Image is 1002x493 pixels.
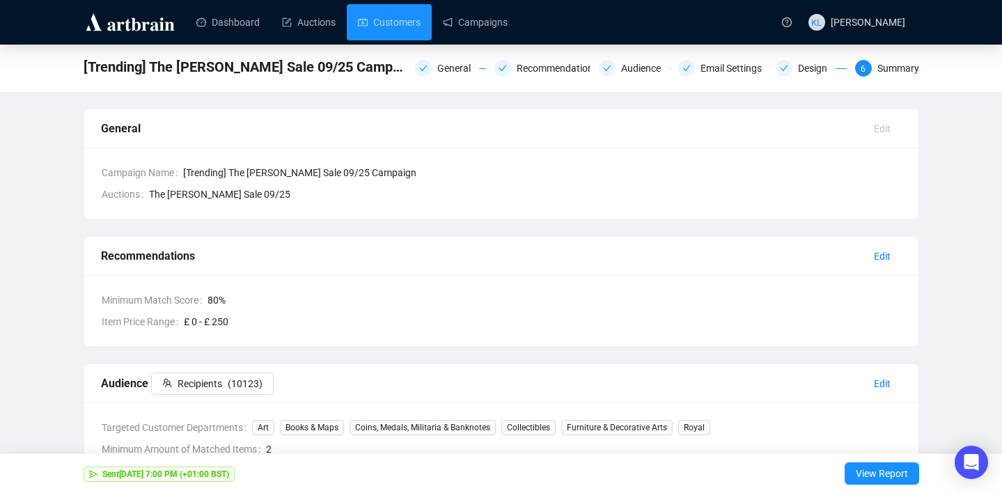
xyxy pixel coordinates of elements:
span: team [162,378,172,388]
div: Audience [621,60,669,77]
div: Email Settings [700,60,770,77]
div: General [437,60,479,77]
span: Books & Maps [280,420,344,435]
span: ( 10123 ) [228,376,263,391]
span: Auctions [102,187,149,202]
span: Edit [874,376,891,391]
span: Coins, Medals, Militaria & Banknotes [350,420,496,435]
span: View Report [856,454,908,493]
a: Campaigns [443,4,508,40]
span: Edit [874,249,891,264]
span: send [89,470,97,478]
span: Royal [678,420,710,435]
button: Edit [863,118,902,140]
div: Summary [877,60,919,77]
span: 80 % [208,292,902,308]
span: Item Price Range [102,314,184,329]
div: Design [776,60,847,77]
span: [Trending] The [PERSON_NAME] Sale 09/25 Campaign [183,165,902,180]
span: Recipients [178,376,222,391]
span: Minimum Amount of Matched Items [102,441,266,457]
span: [Trending] The Harry Reeman Sale 09/25 Campaign [84,56,407,78]
span: check [682,64,691,72]
a: Customers [358,4,421,40]
div: Design [798,60,836,77]
span: question-circle [782,17,792,27]
span: Audience [101,377,274,390]
span: 2 [266,441,902,457]
button: Recipients(10123) [151,373,274,395]
span: Campaign Name [102,165,183,180]
strong: Sent [DATE] 7:00 PM (+01:00 BST) [102,469,229,479]
span: Art [252,420,274,435]
img: logo [84,11,177,33]
div: General [101,120,863,137]
span: [PERSON_NAME] [831,17,905,28]
div: Recommendations [517,60,606,77]
span: KL [811,15,822,29]
div: Email Settings [678,60,767,77]
span: check [499,64,507,72]
div: Recommendations [101,247,863,265]
a: Dashboard [196,4,260,40]
span: check [780,64,788,72]
div: 6Summary [855,60,919,77]
div: Open Intercom Messenger [955,446,988,479]
span: 6 [861,64,866,74]
button: Edit [863,373,902,395]
button: View Report [845,462,919,485]
button: Edit [863,245,902,267]
span: check [419,64,428,72]
span: £ 0 - £ 250 [184,314,902,329]
span: Furniture & Decorative Arts [561,420,673,435]
span: Minimum Match Score [102,292,208,308]
div: Recommendations [494,60,590,77]
div: Audience [599,60,670,77]
span: Targeted Customer Departments [102,420,252,435]
span: check [603,64,611,72]
a: Auctions [282,4,336,40]
span: Collectibles [501,420,556,435]
div: General [415,60,486,77]
span: The [PERSON_NAME] Sale 09/25 [149,187,290,202]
